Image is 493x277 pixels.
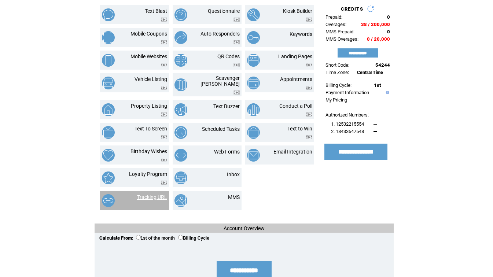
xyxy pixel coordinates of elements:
span: Calculate From: [99,235,133,241]
span: Central Time [357,70,383,75]
a: Birthday Wishes [130,148,167,154]
img: video.png [233,91,240,95]
span: 1. 12532215554 [331,121,364,127]
img: conduct-a-poll.png [247,103,260,116]
a: MMS [228,194,240,200]
img: mobile-coupons.png [102,31,115,44]
img: property-listing.png [102,103,115,116]
img: qr-codes.png [174,54,187,67]
a: Mobile Websites [130,53,167,59]
img: mms.png [174,194,187,207]
img: video.png [161,40,167,44]
a: Scavenger [PERSON_NAME] [200,75,240,87]
a: Landing Pages [278,53,312,59]
img: video.png [233,63,240,67]
label: 1st of the month [136,236,175,241]
img: video.png [161,158,167,162]
a: Vehicle Listing [135,76,167,82]
a: Property Listing [131,103,167,109]
img: tracking-url.png [102,194,115,207]
a: Web Forms [214,149,240,155]
img: web-forms.png [174,149,187,162]
a: Text to Win [287,126,312,132]
a: Inbox [227,171,240,177]
img: text-blast.png [102,8,115,21]
span: MMS Prepaid: [325,29,354,34]
img: landing-pages.png [247,54,260,67]
input: 1st of the month [136,235,141,240]
img: video.png [233,40,240,44]
span: CREDITS [341,6,363,12]
img: birthday-wishes.png [102,149,115,162]
span: 2. 18433647548 [331,129,364,134]
a: Appointments [280,76,312,82]
img: video.png [233,18,240,22]
a: Auto Responders [200,31,240,37]
a: Text Buzzer [213,103,240,109]
a: Payment Information [325,90,369,95]
img: video.png [306,112,312,117]
img: video.png [161,181,167,185]
img: video.png [306,63,312,67]
img: text-to-screen.png [102,126,115,139]
img: keywords.png [247,31,260,44]
a: Tracking URL [137,194,167,200]
img: video.png [161,18,167,22]
a: Email Integration [273,149,312,155]
img: questionnaire.png [174,8,187,21]
img: video.png [306,135,312,139]
img: video.png [161,86,167,90]
a: Kiosk Builder [283,8,312,14]
img: text-buzzer.png [174,103,187,116]
span: MMS Overages: [325,36,358,42]
img: mobile-websites.png [102,54,115,67]
img: video.png [161,112,167,117]
a: Mobile Coupons [130,31,167,37]
img: video.png [161,63,167,67]
a: My Pricing [325,97,347,103]
span: 38 / 200,000 [361,22,390,27]
img: video.png [306,18,312,22]
a: Text Blast [145,8,167,14]
span: Time Zone: [325,70,349,75]
span: Billing Cycle: [325,82,352,88]
label: Billing Cycle [178,236,209,241]
a: Loyalty Program [129,171,167,177]
span: 1st [374,82,381,88]
img: inbox.png [174,171,187,184]
a: Scheduled Tasks [202,126,240,132]
span: 0 [387,29,390,34]
span: Prepaid: [325,14,342,20]
span: 54244 [375,62,390,68]
img: video.png [306,86,312,90]
img: scavenger-hunt.png [174,78,187,91]
a: Questionnaire [208,8,240,14]
a: Conduct a Poll [279,103,312,109]
input: Billing Cycle [178,235,183,240]
img: help.gif [384,91,389,94]
span: Account Overview [224,225,265,231]
span: Overages: [325,22,346,27]
span: 0 [387,14,390,20]
img: email-integration.png [247,149,260,162]
img: video.png [161,135,167,139]
a: QR Codes [217,53,240,59]
img: kiosk-builder.png [247,8,260,21]
img: auto-responders.png [174,31,187,44]
img: scheduled-tasks.png [174,126,187,139]
span: Authorized Numbers: [325,112,369,118]
a: Keywords [290,31,312,37]
a: Text To Screen [135,126,167,132]
span: Short Code: [325,62,349,68]
img: vehicle-listing.png [102,77,115,89]
img: appointments.png [247,77,260,89]
img: text-to-win.png [247,126,260,139]
img: loyalty-program.png [102,171,115,184]
span: 0 / 20,000 [367,36,390,42]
